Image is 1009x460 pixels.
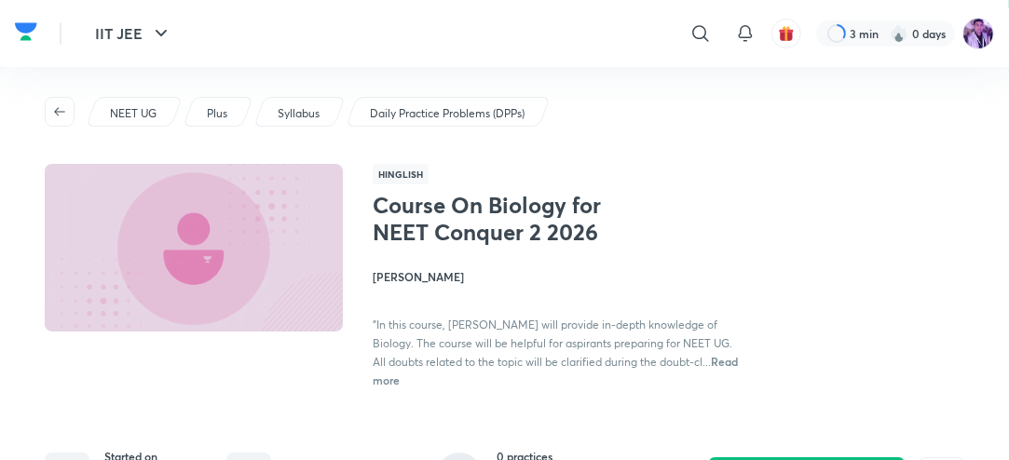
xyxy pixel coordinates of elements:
p: Plus [207,105,227,122]
span: Hinglish [373,164,429,184]
a: Plus [204,105,231,122]
h4: [PERSON_NAME] [373,268,741,285]
a: Syllabus [275,105,323,122]
img: preeti Tripathi [962,18,994,49]
img: avatar [778,25,795,42]
p: NEET UG [110,105,157,122]
img: Thumbnail [42,162,346,333]
img: Company Logo [15,18,37,46]
button: IIT JEE [84,15,184,52]
p: Daily Practice Problems (DPPs) [370,105,525,122]
a: Daily Practice Problems (DPPs) [367,105,528,122]
a: Company Logo [15,18,37,50]
span: Read more [373,354,738,387]
h1: Course On Biology for NEET Conquer 2 2026 [373,192,641,246]
p: Syllabus [278,105,320,122]
a: NEET UG [107,105,160,122]
button: avatar [771,19,801,48]
span: "In this course, [PERSON_NAME] will provide in-depth knowledge of Biology. The course will be hel... [373,318,732,369]
img: streak [890,24,908,43]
